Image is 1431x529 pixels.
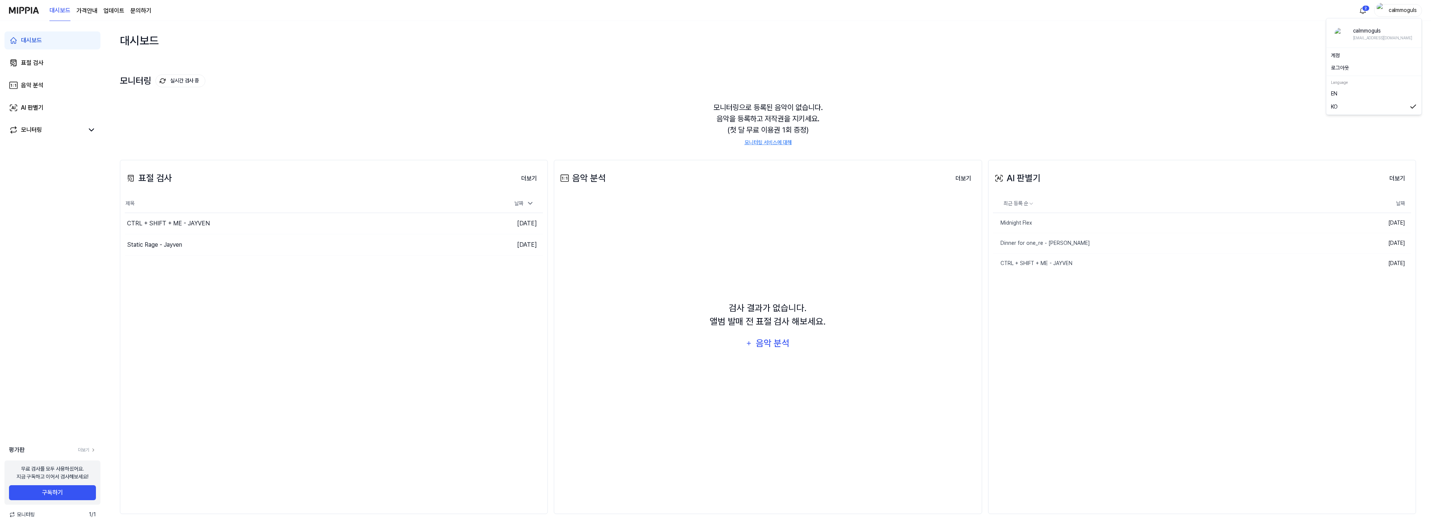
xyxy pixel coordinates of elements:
td: [DATE] [1368,233,1411,253]
div: 대시보드 [21,36,42,45]
button: 구독하기 [9,485,96,500]
button: 더보기 [950,171,977,186]
div: CTRL + SHIFT + ME - JAYVEN [127,219,210,228]
button: 음악 분석 [741,334,795,352]
button: 실시간 검사 중 [156,75,205,87]
div: Midnight Flex [993,219,1032,227]
a: KO [1331,103,1417,111]
button: 더보기 [1383,171,1411,186]
div: 모니터링 [21,125,42,134]
a: 문의하기 [130,6,151,15]
div: 무료 검사를 모두 사용하셨어요. 지금 구독하고 이어서 검사해보세요! [16,465,88,481]
div: 모니터링 [120,75,205,87]
a: AI 판별기 [4,99,100,117]
button: profilecalmmoguls [1374,4,1422,17]
th: 날짜 [1368,195,1411,213]
a: 더보기 [78,447,96,453]
img: 알림 [1358,6,1367,15]
span: 1 / 1 [89,511,96,519]
div: AI 판별기 [993,171,1041,185]
span: 평가판 [9,446,25,454]
div: [EMAIL_ADDRESS][DOMAIN_NAME] [1353,35,1412,41]
a: 대시보드 [49,0,70,21]
div: 음악 분석 [21,81,43,90]
a: 음악 분석 [4,76,100,94]
div: 검사 결과가 없습니다. 앨범 발매 전 표절 검사 해보세요. [710,301,826,328]
img: 체크 [1410,103,1417,111]
img: profile [1335,28,1347,40]
a: 모니터링 [9,125,84,134]
img: monitoring Icon [160,78,166,84]
button: 알림2 [1357,4,1369,16]
div: Dinner for one_re - [PERSON_NAME] [993,239,1090,247]
div: 음악 분석 [559,171,606,185]
span: 모니터링 [9,511,35,519]
a: EN [1331,89,1417,98]
div: 표절 검사 [21,58,43,67]
a: Midnight Flex [993,213,1368,233]
a: 업데이트 [103,6,124,15]
div: 대시보드 [120,28,159,52]
div: profilecalmmoguls [1326,18,1422,115]
a: CTRL + SHIFT + ME - JAYVEN [993,253,1368,273]
div: CTRL + SHIFT + ME - JAYVEN [993,259,1072,267]
button: 더보기 [515,171,543,186]
td: [DATE] [1368,213,1411,233]
a: 표절 검사 [4,54,100,72]
div: 음악 분석 [755,336,791,350]
a: 계정 [1331,52,1417,60]
td: [DATE] [1368,253,1411,273]
img: profile [1377,3,1386,18]
div: 모니터링으로 등록된 음악이 없습니다. 음악을 등록하고 저작권을 지키세요. (첫 달 무료 이용권 1회 증정) [120,93,1416,155]
th: 제목 [125,195,438,213]
a: Dinner for one_re - [PERSON_NAME] [993,233,1368,253]
td: [DATE] [438,213,543,234]
button: 로그아웃 [1331,64,1417,72]
div: Static Rage - Jayven [127,240,182,249]
div: calmmoguls [1353,27,1412,35]
div: calmmoguls [1388,6,1417,14]
div: 2 [1362,5,1370,11]
td: [DATE] [438,234,543,255]
a: 대시보드 [4,31,100,49]
a: 모니터링 서비스에 대해 [745,139,792,146]
div: 날짜 [511,197,537,210]
div: AI 판별기 [21,103,43,112]
a: 가격안내 [76,6,97,15]
div: 표절 검사 [125,171,172,185]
